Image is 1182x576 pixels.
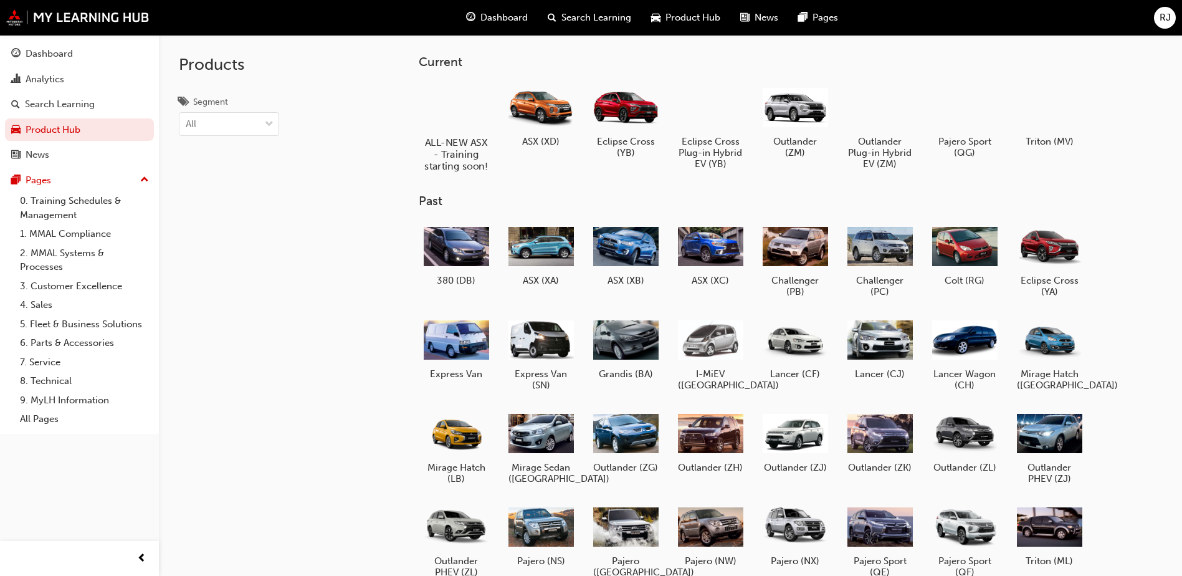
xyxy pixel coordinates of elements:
h5: ALL-NEW ASX - Training starting soon! [422,137,491,172]
h5: Mirage Hatch (LB) [424,462,489,484]
a: ASX (XA) [503,219,578,291]
a: Outlander (ZL) [927,406,1002,478]
h5: Outlander (ZK) [847,462,913,473]
a: Eclipse Cross Plug-in Hybrid EV (YB) [673,79,748,174]
a: 2. MMAL Systems & Processes [15,244,154,277]
a: Outlander (ZM) [758,79,832,163]
span: Search Learning [561,11,631,25]
h5: 380 (DB) [424,275,489,286]
a: Eclipse Cross (YB) [588,79,663,163]
a: 380 (DB) [419,219,493,291]
a: ASX (XC) [673,219,748,291]
span: pages-icon [798,10,808,26]
span: Product Hub [665,11,720,25]
span: guage-icon [11,49,21,60]
h5: Challenger (PC) [847,275,913,297]
div: Search Learning [25,97,95,112]
span: tags-icon [179,97,188,108]
h5: Triton (ML) [1017,555,1082,567]
span: chart-icon [11,74,21,85]
a: ASX (XD) [503,79,578,151]
button: Pages [5,169,154,192]
a: Outlander Plug-in Hybrid EV (ZM) [842,79,917,174]
a: Product Hub [5,118,154,142]
a: Pajero (NS) [503,499,578,572]
span: down-icon [265,117,274,133]
a: pages-iconPages [788,5,848,31]
a: 3. Customer Excellence [15,277,154,296]
span: search-icon [11,99,20,110]
h5: Express Van [424,368,489,380]
span: prev-icon [137,551,146,567]
h5: ASX (XB) [593,275,659,286]
a: 5. Fleet & Business Solutions [15,315,154,334]
h3: Past [419,194,1127,208]
a: Triton (ML) [1012,499,1087,572]
a: Outlander (ZK) [842,406,917,478]
a: 1. MMAL Compliance [15,224,154,244]
a: Pajero (NX) [758,499,832,572]
h5: Outlander Plug-in Hybrid EV (ZM) [847,136,913,170]
h5: Outlander (ZG) [593,462,659,473]
span: News [755,11,778,25]
span: news-icon [740,10,750,26]
a: Lancer Wagon (CH) [927,312,1002,396]
h5: Outlander PHEV (ZJ) [1017,462,1082,484]
h5: Mirage Sedan ([GEOGRAPHIC_DATA]) [508,462,574,484]
a: Search Learning [5,93,154,116]
h5: Triton (MV) [1017,136,1082,147]
img: mmal [6,9,150,26]
button: DashboardAnalyticsSearch LearningProduct HubNews [5,40,154,169]
h5: Pajero (NS) [508,555,574,567]
a: News [5,143,154,166]
h5: Outlander (ZJ) [763,462,828,473]
a: Pajero (NW) [673,499,748,572]
div: All [186,117,196,132]
h5: Challenger (PB) [763,275,828,297]
a: news-iconNews [730,5,788,31]
a: Mirage Hatch (LB) [419,406,493,489]
a: Mirage Sedan ([GEOGRAPHIC_DATA]) [503,406,578,489]
span: pages-icon [11,175,21,186]
span: Pages [813,11,838,25]
a: Analytics [5,68,154,91]
span: car-icon [651,10,660,26]
h5: Pajero (NW) [678,555,743,567]
div: Analytics [26,72,64,87]
a: 0. Training Schedules & Management [15,191,154,224]
a: 9. MyLH Information [15,391,154,410]
a: Express Van (SN) [503,312,578,396]
a: Lancer (CF) [758,312,832,385]
h5: Mirage Hatch ([GEOGRAPHIC_DATA]) [1017,368,1082,391]
h5: Eclipse Cross (YB) [593,136,659,158]
h3: Current [419,55,1127,69]
h5: ASX (XD) [508,136,574,147]
a: Outlander (ZH) [673,406,748,478]
button: RJ [1154,7,1176,29]
a: guage-iconDashboard [456,5,538,31]
a: 4. Sales [15,295,154,315]
h5: Pajero Sport (QG) [932,136,998,158]
a: ALL-NEW ASX - Training starting soon! [419,79,493,174]
h5: Lancer (CF) [763,368,828,380]
span: Dashboard [480,11,528,25]
a: Challenger (PC) [842,219,917,302]
span: search-icon [548,10,556,26]
span: RJ [1160,11,1171,25]
a: Outlander PHEV (ZJ) [1012,406,1087,489]
h5: Outlander (ZH) [678,462,743,473]
h5: Express Van (SN) [508,368,574,391]
span: news-icon [11,150,21,161]
a: All Pages [15,410,154,429]
a: Dashboard [5,42,154,65]
a: Challenger (PB) [758,219,832,302]
h5: Pajero (NX) [763,555,828,567]
a: Mirage Hatch ([GEOGRAPHIC_DATA]) [1012,312,1087,396]
a: Triton (MV) [1012,79,1087,151]
a: Express Van [419,312,493,385]
div: Segment [193,96,228,108]
div: Pages [26,173,51,188]
h5: ASX (XA) [508,275,574,286]
span: car-icon [11,125,21,136]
